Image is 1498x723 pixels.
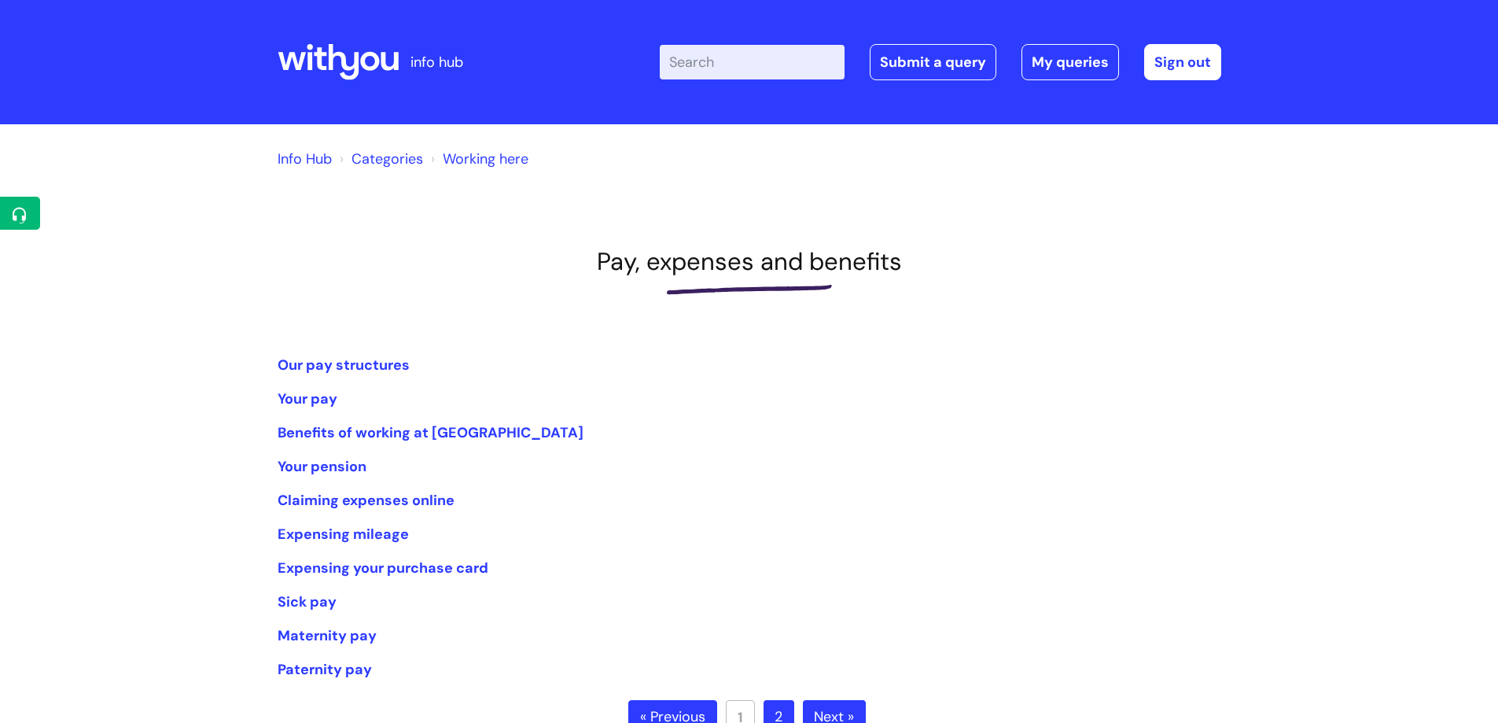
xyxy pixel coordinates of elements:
[278,660,372,679] a: Paternity pay
[278,491,455,510] a: Claiming expenses online
[278,149,332,168] a: Info Hub
[278,592,337,611] a: Sick pay
[278,457,366,476] a: Your pension
[278,559,488,577] a: Expensing your purchase card
[1021,44,1119,80] a: My queries
[660,45,845,79] input: Search
[336,146,423,172] li: Solution home
[278,423,583,442] a: Benefits of working at [GEOGRAPHIC_DATA]
[870,44,996,80] a: Submit a query
[660,44,1221,80] div: | -
[351,149,423,168] a: Categories
[278,247,1221,276] h1: Pay, expenses and benefits
[278,389,337,408] a: Your pay
[427,146,528,172] li: Working here
[278,626,377,645] a: Maternity pay
[278,356,410,374] a: Our pay structures
[278,525,409,544] a: Expensing mileage
[1144,44,1221,80] a: Sign out
[410,50,463,75] p: info hub
[443,149,528,168] a: Working here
